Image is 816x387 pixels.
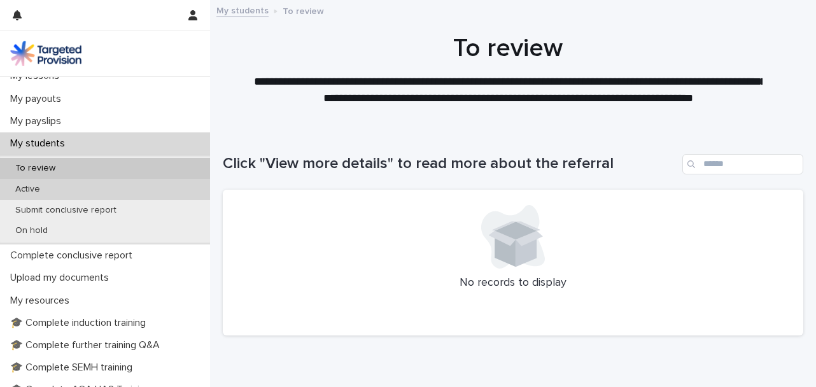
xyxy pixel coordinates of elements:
input: Search [682,154,803,174]
p: To review [5,163,66,174]
p: My resources [5,295,80,307]
p: 🎓 Complete SEMH training [5,362,143,374]
p: My lessons [5,70,69,82]
h1: Click "View more details" to read more about the referral [223,155,677,173]
p: Upload my documents [5,272,119,284]
h1: To review [223,33,794,64]
p: No records to display [238,276,788,290]
a: My students [216,3,269,17]
p: My payouts [5,93,71,105]
p: Submit conclusive report [5,205,127,216]
p: My payslips [5,115,71,127]
p: 🎓 Complete induction training [5,317,156,329]
p: Complete conclusive report [5,250,143,262]
p: 🎓 Complete further training Q&A [5,339,170,351]
p: On hold [5,225,58,236]
p: My students [5,137,75,150]
p: To review [283,3,324,17]
p: Active [5,184,50,195]
img: M5nRWzHhSzIhMunXDL62 [10,41,81,66]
